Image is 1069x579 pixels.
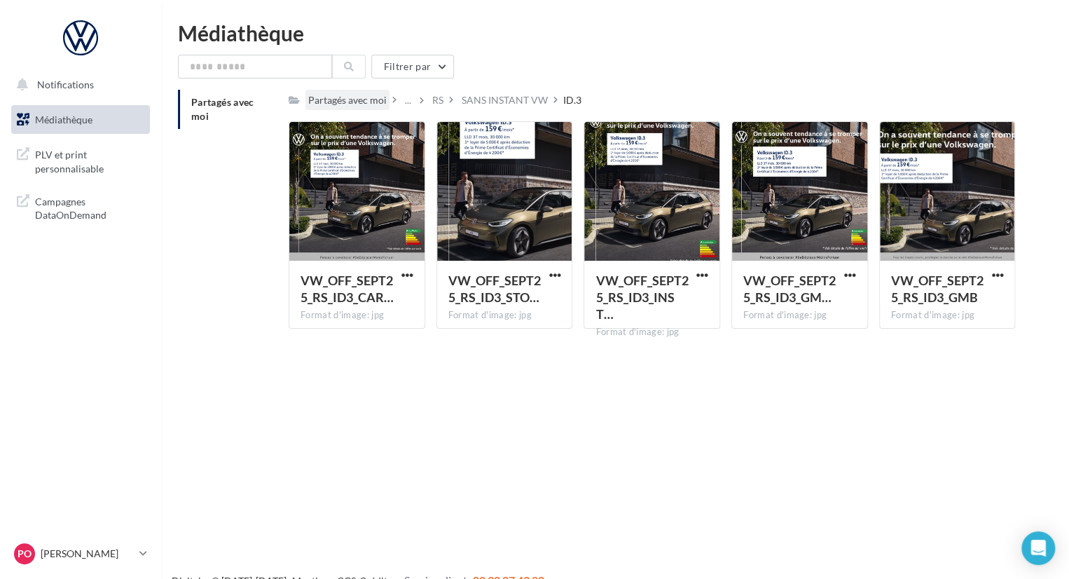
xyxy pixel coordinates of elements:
[8,105,153,135] a: Médiathèque
[371,55,454,79] button: Filtrer par
[35,192,144,222] span: Campagnes DataOnDemand
[743,309,856,322] div: Format d'image: jpg
[462,93,548,107] div: SANS INSTANT VW
[448,273,541,305] span: VW_OFF_SEPT25_RS_ID3_STORY
[891,273,984,305] span: VW_OFF_SEPT25_RS_ID3_GMB
[595,326,708,339] div: Format d'image: jpg
[595,273,688,322] span: VW_OFF_SEPT25_RS_ID3_INSTAGRAM
[563,93,581,107] div: ID.3
[301,309,413,322] div: Format d'image: jpg
[301,273,394,305] span: VW_OFF_SEPT25_RS_ID3_CARRE
[448,309,561,322] div: Format d'image: jpg
[891,309,1004,322] div: Format d'image: jpg
[191,96,254,122] span: Partagés avec moi
[432,93,443,107] div: RS
[18,547,32,561] span: PO
[41,547,134,561] p: [PERSON_NAME]
[1021,531,1055,565] div: Open Intercom Messenger
[402,90,414,110] div: ...
[11,540,150,567] a: PO [PERSON_NAME]
[35,114,92,125] span: Médiathèque
[8,70,147,100] button: Notifications
[178,22,1052,43] div: Médiathèque
[37,79,94,90] span: Notifications
[743,273,836,305] span: VW_OFF_SEPT25_RS_ID3_GMB_720x720
[35,145,144,175] span: PLV et print personnalisable
[308,93,387,107] div: Partagés avec moi
[8,186,153,228] a: Campagnes DataOnDemand
[8,139,153,181] a: PLV et print personnalisable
